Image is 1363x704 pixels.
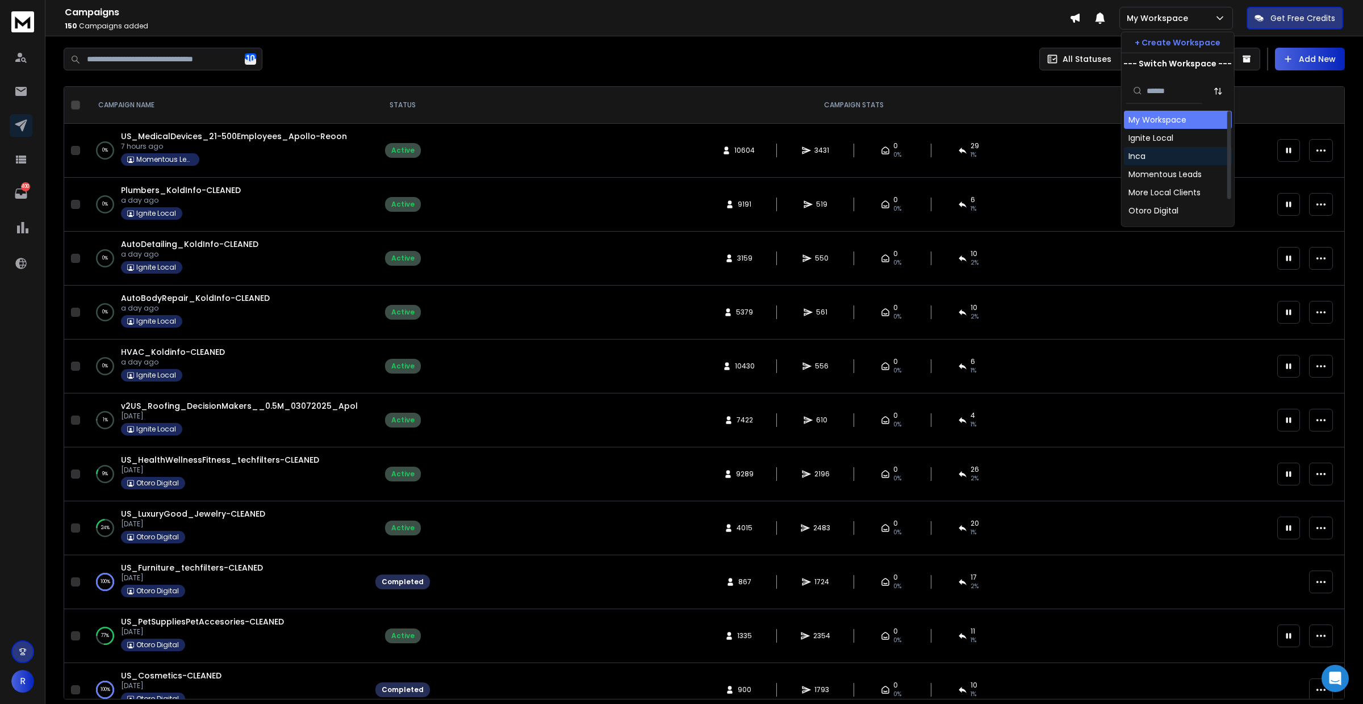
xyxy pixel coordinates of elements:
[813,631,830,640] span: 2354
[121,670,221,681] a: US_Cosmetics-CLEANED
[893,636,901,645] span: 0%
[136,209,176,218] p: Ignite Local
[85,555,369,609] td: 100%US_Furniture_techfilters-CLEANED[DATE]Otoro Digital
[121,573,263,583] p: [DATE]
[102,253,108,264] p: 0 %
[102,361,108,372] p: 0 %
[737,631,752,640] span: 1335
[1128,114,1186,125] div: My Workspace
[1135,37,1220,48] p: + Create Workspace
[391,200,415,209] div: Active
[1123,58,1232,69] p: --- Switch Workspace ---
[738,685,751,694] span: 900
[85,447,369,501] td: 9%US_HealthWellnessFitness_techfilters-CLEANED[DATE]Otoro Digital
[102,307,108,318] p: 0 %
[102,199,108,210] p: 0 %
[971,627,975,636] span: 11
[121,131,347,142] a: US_MedicalDevices_21-500Employees_Apollo-Reoon
[121,238,258,250] a: AutoDetailing_KoldInfo-CLEANED
[893,150,901,160] span: 0%
[10,182,32,205] a: 400
[121,142,347,151] p: 7 hours ago
[971,411,975,420] span: 4
[893,420,901,429] span: 0%
[85,124,369,178] td: 0%US_MedicalDevices_21-500Employees_Apollo-Reoon7 hours agoMomentous Leads
[971,465,979,474] span: 26
[121,519,265,529] p: [DATE]
[121,454,319,466] span: US_HealthWellnessFitness_techfilters-CLEANED
[893,195,898,204] span: 0
[1063,53,1111,65] p: All Statuses
[121,616,284,627] span: US_PetSuppliesPetAccesories-CLEANED
[893,573,898,582] span: 0
[85,501,369,555] td: 24%US_LuxuryGood_Jewelry-CLEANED[DATE]Otoro Digital
[1322,665,1349,692] div: Open Intercom Messenger
[121,304,270,313] p: a day ago
[101,684,110,695] p: 100 %
[85,340,369,393] td: 0%HVAC_Koldinfo-CLEANEDa day agoIgnite Local
[121,562,263,573] a: US_Furniture_techfilters-CLEANED
[101,576,110,588] p: 100 %
[121,400,405,412] a: v2US_Roofing_DecisionMakers__0.5M_03072025_Apollo-CLEANED
[893,465,898,474] span: 0
[11,670,34,693] span: R
[737,416,753,425] span: 7422
[1128,187,1201,198] div: More Local Clients
[101,630,109,642] p: 77 %
[101,522,110,534] p: 24 %
[737,254,752,263] span: 3159
[814,685,829,694] span: 1793
[85,178,369,232] td: 0%Plumbers_KoldInfo-CLEANEDa day agoIgnite Local
[85,286,369,340] td: 0%AutoBodyRepair_KoldInfo-CLEANEDa day agoIgnite Local
[121,627,284,636] p: [DATE]
[65,22,1069,31] p: Campaigns added
[391,631,415,640] div: Active
[1128,150,1145,162] div: Inca
[136,533,179,542] p: Otoro Digital
[893,141,898,150] span: 0
[971,573,977,582] span: 17
[971,690,976,699] span: 1 %
[391,254,415,263] div: Active
[814,470,830,479] span: 2196
[738,577,751,586] span: 867
[65,21,77,31] span: 150
[971,474,979,483] span: 2 %
[1122,32,1234,53] button: + Create Workspace
[735,362,755,371] span: 10430
[893,582,901,591] span: 0%
[971,258,979,267] span: 2 %
[893,258,901,267] span: 0%
[369,87,437,124] th: STATUS
[893,528,901,537] span: 0%
[971,681,977,690] span: 10
[1207,79,1230,102] button: Sort by Sort A-Z
[85,87,369,124] th: CAMPAIGN NAME
[893,690,901,699] span: 0%
[893,204,901,213] span: 0%
[437,87,1270,124] th: CAMPAIGN STATS
[391,146,415,155] div: Active
[136,263,176,272] p: Ignite Local
[391,362,415,371] div: Active
[65,6,1069,19] h1: Campaigns
[816,416,827,425] span: 610
[121,412,357,421] p: [DATE]
[971,528,976,537] span: 1 %
[971,312,979,321] span: 2 %
[738,200,751,209] span: 9191
[971,636,976,645] span: 1 %
[382,685,424,694] div: Completed
[1128,169,1202,180] div: Momentous Leads
[893,411,898,420] span: 0
[136,371,176,380] p: Ignite Local
[85,232,369,286] td: 0%AutoDetailing_KoldInfo-CLEANEDa day agoIgnite Local
[102,468,108,480] p: 9 %
[893,303,898,312] span: 0
[893,681,898,690] span: 0
[813,523,830,533] span: 2483
[736,470,754,479] span: 9289
[121,292,270,304] a: AutoBodyRepair_KoldInfo-CLEANED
